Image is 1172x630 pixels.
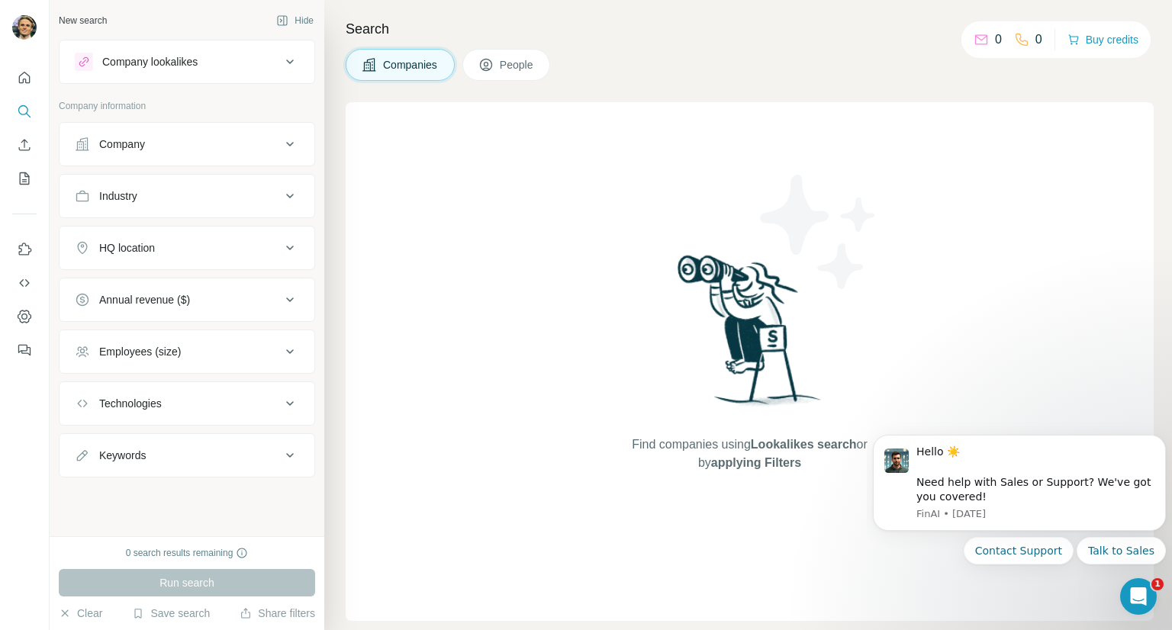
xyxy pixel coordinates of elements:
[60,333,314,370] button: Employees (size)
[671,251,829,421] img: Surfe Illustration - Woman searching with binoculars
[383,57,439,72] span: Companies
[99,448,146,463] div: Keywords
[346,18,1154,40] h4: Search
[12,336,37,364] button: Feedback
[12,15,37,40] img: Avatar
[12,165,37,192] button: My lists
[240,606,315,621] button: Share filters
[60,178,314,214] button: Industry
[60,43,314,80] button: Company lookalikes
[711,456,801,469] span: applying Filters
[60,437,314,474] button: Keywords
[59,99,315,113] p: Company information
[132,606,210,621] button: Save search
[627,436,871,472] span: Find companies using or by
[867,416,1172,622] iframe: Intercom notifications message
[751,438,857,451] span: Lookalikes search
[12,236,37,263] button: Use Surfe on LinkedIn
[12,98,37,125] button: Search
[12,64,37,92] button: Quick start
[99,396,162,411] div: Technologies
[1151,578,1164,590] span: 1
[60,281,314,318] button: Annual revenue ($)
[12,269,37,297] button: Use Surfe API
[99,137,145,152] div: Company
[60,385,314,422] button: Technologies
[59,14,107,27] div: New search
[500,57,535,72] span: People
[750,163,887,301] img: Surfe Illustration - Stars
[99,240,155,256] div: HQ location
[995,31,1002,49] p: 0
[99,292,190,307] div: Annual revenue ($)
[60,126,314,162] button: Company
[59,606,102,621] button: Clear
[1120,578,1157,615] iframe: Intercom live chat
[1035,31,1042,49] p: 0
[12,131,37,159] button: Enrich CSV
[1067,29,1138,50] button: Buy credits
[126,546,249,560] div: 0 search results remaining
[60,230,314,266] button: HQ location
[102,54,198,69] div: Company lookalikes
[99,188,137,204] div: Industry
[266,9,324,32] button: Hide
[99,344,181,359] div: Employees (size)
[12,303,37,330] button: Dashboard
